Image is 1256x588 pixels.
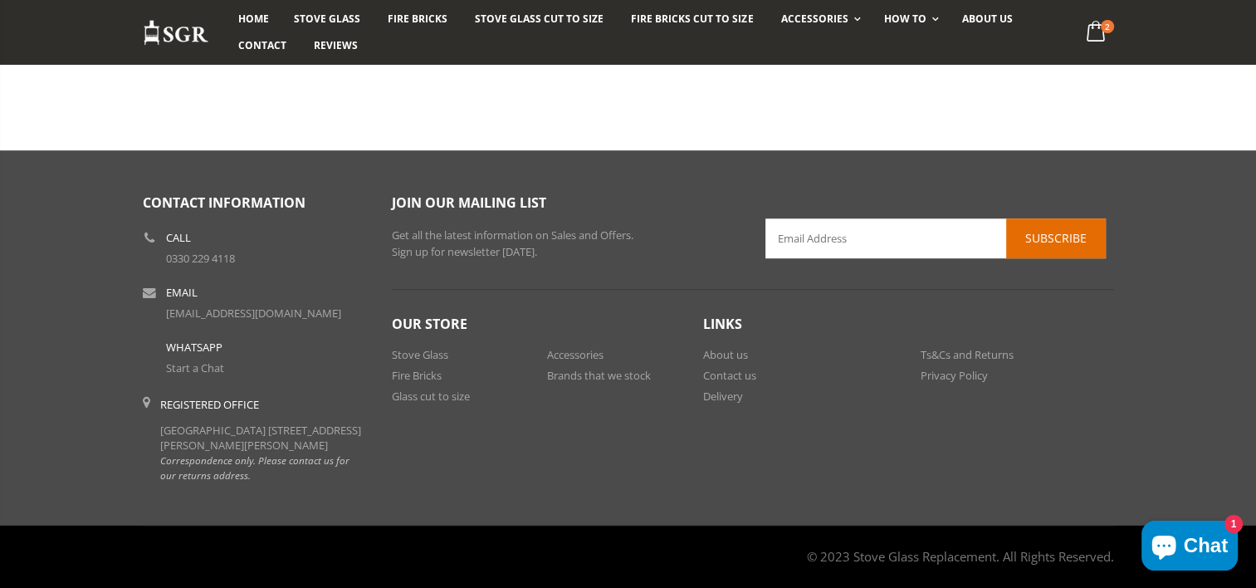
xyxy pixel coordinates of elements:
[392,368,442,383] a: Fire Bricks
[462,6,616,32] a: Stove Glass Cut To Size
[703,389,743,404] a: Delivery
[392,228,740,260] p: Get all the latest information on Sales and Offers. Sign up for newsletter [DATE].
[703,368,756,383] a: Contact us
[547,368,651,383] a: Brands that we stock
[547,347,604,362] a: Accessories
[950,6,1025,32] a: About us
[160,453,349,482] em: Correspondence only. Please contact us for our returns address.
[238,12,269,26] span: Home
[921,368,988,383] a: Privacy Policy
[281,6,373,32] a: Stove Glass
[166,342,222,353] b: WhatsApp
[388,12,447,26] span: Fire Bricks
[765,218,1106,258] input: Email Address
[475,12,604,26] span: Stove Glass Cut To Size
[160,397,367,483] div: [GEOGRAPHIC_DATA] [STREET_ADDRESS][PERSON_NAME][PERSON_NAME]
[780,12,848,26] span: Accessories
[392,194,546,212] span: Join our mailing list
[375,6,460,32] a: Fire Bricks
[392,347,448,362] a: Stove Glass
[703,347,748,362] a: About us
[301,32,370,59] a: Reviews
[166,306,341,321] a: [EMAIL_ADDRESS][DOMAIN_NAME]
[921,347,1014,362] a: Ts&Cs and Returns
[1006,218,1106,258] button: Subscribe
[1079,17,1113,49] a: 2
[166,287,198,298] b: Email
[143,194,305,212] span: Contact Information
[392,389,470,404] a: Glass cut to size
[294,12,360,26] span: Stove Glass
[160,397,259,412] b: Registered Office
[884,12,926,26] span: How To
[807,540,1114,573] address: © 2023 Stove Glass Replacement. All Rights Reserved.
[631,12,753,26] span: Fire Bricks Cut To Size
[238,38,286,52] span: Contact
[166,360,224,375] a: Start a Chat
[226,32,299,59] a: Contact
[166,251,235,266] a: 0330 229 4118
[166,233,191,243] b: Call
[618,6,765,32] a: Fire Bricks Cut To Size
[226,6,281,32] a: Home
[768,6,868,32] a: Accessories
[392,315,467,333] span: Our Store
[1101,20,1114,33] span: 2
[314,38,358,52] span: Reviews
[143,19,209,47] img: Stove Glass Replacement
[703,315,742,333] span: Links
[1136,521,1243,575] inbox-online-store-chat: Shopify online store chat
[962,12,1013,26] span: About us
[872,6,947,32] a: How To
